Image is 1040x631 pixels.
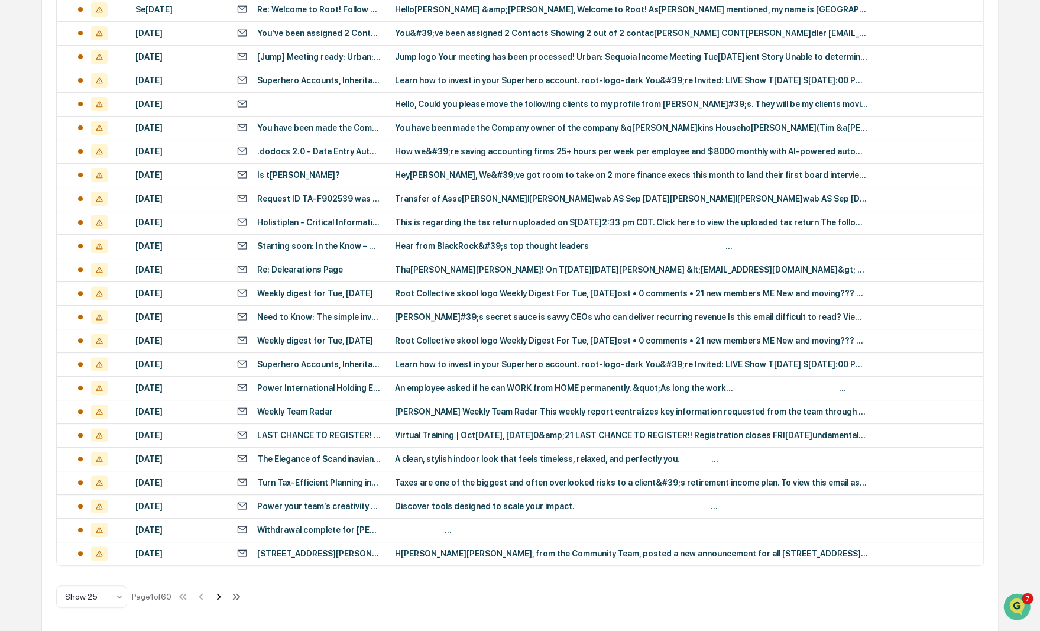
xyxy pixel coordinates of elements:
div: Re: Delcarations Page [257,265,343,274]
div: [DATE] [135,99,222,109]
div: How we&#39;re saving accounting firms 25+ hours per week per employee and $8000 monthly with AI-p... [395,147,868,156]
div: Request ID TA-F902539 was resolved. [257,194,381,203]
a: 🖐️Preclearance [7,237,81,258]
div: [PERSON_NAME] Weekly Team Radar This weekly report centralizes key information requested from the... [395,407,868,416]
div: Re: Welcome to Root! Follow up items [257,5,381,14]
div: Virtual Training | Oct[DATE], [DATE]0&amp;21 LAST CHANCE TO REGISTER!! Registration closes FRI[DA... [395,431,868,440]
button: Start new chat [201,93,215,108]
div: Weekly digest for Tue, [DATE] [257,336,373,345]
div: ‌​‍‎‏﻿ ‌​‍‎‏﻿ ‌​‍‎‏﻿ ‌​‍‎‏﻿ ‌​‍‎‏﻿ ‌​‍‎‏﻿ ‌​‍‎‏﻿ ‌​‍‎‏﻿ ‌​‍‎‏﻿ ‌​‍‎‏﻿ ‌​‍‎‏﻿ ‌​‍‎‏﻿ ‌​‍‎‏﻿ ‌​‍‎‏﻿... [395,525,868,535]
div: [DATE] [135,147,222,156]
a: Powered byPylon [83,292,143,302]
a: 🔎Data Lookup [7,259,79,280]
div: [DATE] [135,454,222,464]
div: Turn Tax-Efficient Planning into a Client Confidence Builder [257,478,381,487]
div: [DATE] [135,549,222,558]
div: Se[DATE] [135,5,222,14]
div: You have been made the Company owner of the company &q[PERSON_NAME]kins Househo[PERSON_NAME](Tim ... [395,123,868,132]
div: Power your team’s creativity 🚀 Join the Canva World Tour [257,501,381,511]
span: • [98,160,102,170]
div: Starting soon: In the Know – What falling rates mean for portfolios [257,241,381,251]
div: [DATE] [135,52,222,62]
div: You have been made the Company owner of the company "[PERSON_NAME] Household ([PERSON_NAME] & [PE... [257,123,381,132]
div: [DATE] [135,407,222,416]
div: Page 1 of 60 [132,592,171,601]
div: [DATE] [135,383,222,393]
div: .dodocs 2.0 - Data Entry Automation become even easier and more user friendly [257,147,381,156]
div: [DATE] [135,241,222,251]
div: [DATE] [135,525,222,535]
div: Learn how to invest in your Superhero account. root-logo-dark You&#39;re Invited: LIVE Show T[DAT... [395,76,868,85]
img: 1746055101610-c473b297-6a78-478c-a979-82029cc54cd1 [12,90,33,111]
div: 🖐️ [12,242,21,252]
a: 🗄️Attestations [81,237,151,258]
div: Hello, Could you please move the following clients to my profile from [PERSON_NAME]#39;s. They wi... [395,99,868,109]
div: Learn how to invest in your Superhero account. root-logo-dark You&#39;re Invited: LIVE Show T[DAT... [395,360,868,369]
div: A clean, stylish indoor look that feels timeless, relaxed, and perfectly you. ‌​‍‎‏﻿ ‌​‍‎‏﻿ ‌​‍‎‏... [395,454,868,464]
div: [DATE] [135,123,222,132]
div: Hello[PERSON_NAME] &amp;[PERSON_NAME], Welcome to Root! As[PERSON_NAME] mentioned, my name is [GE... [395,5,868,14]
div: [DATE] [135,312,222,322]
div: You&#39;ve been assigned 2 Contacts Showing 2 out of 2 contac[PERSON_NAME] CONT[PERSON_NAME]dler ... [395,28,868,38]
img: Jack Rasmussen [12,149,31,168]
div: 🔎 [12,265,21,274]
div: [DATE] [135,265,222,274]
div: Power International Holding Employee Relations & Payroll Specialist recently posted [257,383,381,393]
div: [DATE] [135,170,222,180]
span: Data Lookup [24,264,74,276]
div: [DATE] [135,289,222,298]
img: Alexandra Stickelman [12,181,31,200]
div: [DATE] [135,431,222,440]
div: Weekly Team Radar [257,407,333,416]
div: Root Collective skool logo Weekly Digest For Tue, [DATE]ost • 0 comments • 21 new members ME New ... [395,289,868,298]
p: How can we help? [12,24,215,43]
div: Hey[PERSON_NAME], We&#39;ve got room to take on 2 more finance execs this month to land their fir... [395,170,868,180]
div: Start new chat [53,90,194,102]
div: You've been assigned 2 Contacts [257,28,381,38]
span: [PERSON_NAME] [37,160,96,170]
div: Past conversations [12,131,79,140]
div: Discover tools designed to scale your impact. ͏ ‌ ﻿ ͏ ‌ ﻿ ͏ ‌ ﻿ ͏ ‌ ﻿ ͏ ‌ ﻿ ͏ ‌ ﻿ ͏ ‌ ﻿ ͏ ‌ ﻿ ͏ ‌... [395,501,868,511]
div: We're available if you need us! [53,102,163,111]
span: S[DATE] [105,160,133,170]
div: Need to Know: The simple investment strategy at the heart of th[PERSON_NAME]-backed fund [257,312,381,322]
div: 🗄️ [86,242,95,252]
div: Holistiplan - Critical Information Missing [257,218,381,227]
div: Hear from BlackRock&#39;s top thought leaders ͏ ͏ ͏ ͏ ͏ ͏ ͏ ͏ ͏ ͏ ͏ ͏ ͏ ͏ ͏ ͏ ͏ ͏ ͏ ͏ ͏ ͏ ͏ ͏ ͏ ͏... [395,241,868,251]
span: [PERSON_NAME] [37,192,96,202]
iframe: Open customer support [1002,592,1034,624]
div: Taxes are one of the biggest and often overlooked risks to a client&#39;s retirement income plan.... [395,478,868,487]
div: [Jump] Meeting ready: Urban: Sequoia Income Meeting [257,52,381,62]
div: Superhero Accounts, Inheritance, Recreational Employment, And MORE, LIVE! [257,360,381,369]
div: [DATE] [135,28,222,38]
div: [DATE] [135,76,222,85]
div: [DATE] [135,218,222,227]
div: Superhero Accounts, Inheritance, Recreational Employment, And MORE, LIVE! [257,76,381,85]
span: Sep 11 [105,192,129,202]
div: Is t[PERSON_NAME]? [257,170,340,180]
div: Transfer of Asse[PERSON_NAME]l[PERSON_NAME]wab AS Sep [DATE][PERSON_NAME]l[PERSON_NAME]wab AS Sep... [395,194,868,203]
button: See all [183,128,215,143]
span: Pylon [118,293,143,302]
div: [DATE] [135,478,222,487]
div: [DATE] [135,336,222,345]
div: [DATE] [135,501,222,511]
div: [PERSON_NAME]#39;s secret sauce is savvy CEOs who can deliver recurring revenue Is this email dif... [395,312,868,322]
div: Jump logo Your meeting has been processed! Urban: Sequoia Income Meeting Tue[DATE]ient Story Unab... [395,52,868,62]
div: Root Collective skool logo Weekly Digest For Tue, [DATE]ost • 0 comments • 21 new members ME New ... [395,336,868,345]
div: [STREET_ADDRESS][PERSON_NAME]: [PERSON_NAME] posted a new announcement [257,549,381,558]
div: [DATE] [135,194,222,203]
span: Preclearance [24,241,76,253]
div: Withdrawal complete for [PERSON_NAME]. [257,525,381,535]
div: H[PERSON_NAME][PERSON_NAME], from the Community Team, posted a new announcement for all [STREET_A... [395,549,868,558]
div: LAST CHANCE TO REGISTER! | MQ Fundamentals of True Wealth Planning (Oc[DATE]7[DATE] 20&21) [257,431,381,440]
img: 8933085812038_c878075ebb4cc5468115_72.jpg [25,90,46,111]
img: 1746055101610-c473b297-6a78-478c-a979-82029cc54cd1 [24,161,33,170]
div: [DATE] [135,360,222,369]
span: Attestations [98,241,147,253]
div: Tha[PERSON_NAME][PERSON_NAME]! On T[DATE][DATE][PERSON_NAME] &lt;[EMAIL_ADDRESS][DOMAIN_NAME]&gt;... [395,265,868,274]
span: • [98,192,102,202]
div: The Elegance of Scandinavian Style 📸🌿 [257,454,381,464]
div: This is regarding the tax return uploaded on S[DATE]2:33 pm CDT. Click here to view the uploaded ... [395,218,868,227]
